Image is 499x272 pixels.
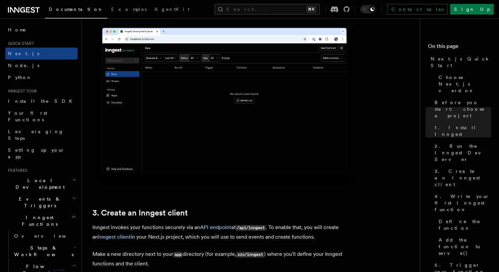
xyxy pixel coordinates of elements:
[8,63,39,68] span: Node.js
[173,252,183,257] code: app
[435,99,491,119] span: Before you start: choose a project
[432,97,491,122] a: Before you start: choose a project
[92,208,188,217] a: 3. Create an Inngest client
[12,230,78,242] a: Overview
[236,252,264,257] code: src/inngest
[439,218,491,231] span: Define the function
[14,233,82,239] span: Overview
[387,4,448,15] a: Contact sales
[432,190,491,215] a: 4. Write your first Inngest function
[107,2,150,18] a: Examples
[436,71,491,97] a: Choose Next.js version
[5,24,78,36] a: Home
[12,245,74,258] span: Steps & Workflows
[431,56,491,69] span: Next.js Quick Start
[12,242,78,260] button: Steps & Workflows
[215,4,320,15] button: Search...⌘K
[111,7,147,12] span: Examples
[5,48,78,59] a: Next.js
[435,143,491,163] span: 2. Run the Inngest Dev Server
[432,165,491,190] a: 3. Create an Inngest client
[5,89,37,94] span: Inngest tour
[8,110,47,122] span: Your first Functions
[360,5,376,13] button: Toggle dark mode
[432,122,491,140] a: 1. Install Inngest
[200,224,231,230] a: API endpoint
[5,212,78,230] button: Inngest Functions
[5,196,72,209] span: Events & Triggers
[5,177,72,190] span: Local Development
[154,7,189,12] span: AgentKit
[5,193,78,212] button: Events & Triggers
[5,144,78,163] a: Setting up your app
[5,41,34,46] span: Quick start
[8,75,32,80] span: Python
[98,234,131,240] a: Inngest client
[435,193,491,213] span: 4. Write your first Inngest function
[92,223,356,242] p: Inngest invokes your functions securely via an at . To enable that, you will create an in your Ne...
[435,168,491,188] span: 3. Create an Inngest client
[5,107,78,126] a: Your first Functions
[8,129,64,141] span: Leveraging Steps
[236,225,266,231] code: /api/inngest
[5,95,78,107] a: Install the SDK
[436,215,491,234] a: Define the function
[8,98,76,104] span: Install the SDK
[5,126,78,144] a: Leveraging Steps
[450,4,494,15] a: Sign Up
[5,175,78,193] button: Local Development
[5,214,71,227] span: Inngest Functions
[428,42,491,53] h4: On this page
[92,250,356,268] p: Make a new directory next to your directory (for example, ) where you'll define your Inngest func...
[150,2,193,18] a: AgentKit
[5,59,78,71] a: Node.js
[428,53,491,71] a: Next.js Quick Start
[436,234,491,259] a: Add the function to serve()
[8,26,26,33] span: Home
[439,237,491,256] span: Add the function to serve()
[307,6,316,13] kbd: ⌘K
[439,74,491,94] span: Choose Next.js version
[92,21,356,187] img: Inngest Dev Server's 'Runs' tab with no data
[435,124,491,137] span: 1. Install Inngest
[8,51,39,56] span: Next.js
[432,140,491,165] a: 2. Run the Inngest Dev Server
[49,7,103,12] span: Documentation
[5,168,27,173] span: Features
[45,2,107,19] a: Documentation
[5,71,78,83] a: Python
[8,147,65,159] span: Setting up your app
